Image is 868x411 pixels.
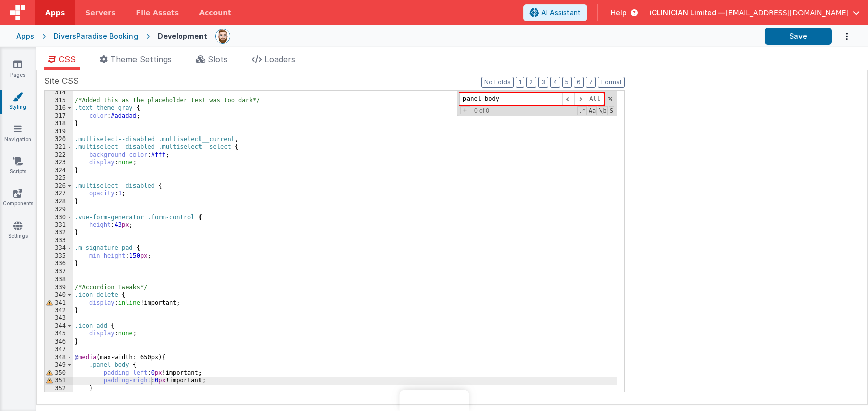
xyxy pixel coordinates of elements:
span: 0 of 0 [470,107,493,114]
div: 334 [45,244,73,252]
div: Development [158,31,207,41]
span: Apps [45,8,65,18]
div: 319 [45,128,73,135]
div: 326 [45,182,73,190]
div: 351 [45,377,73,384]
div: 315 [45,97,73,104]
div: 332 [45,229,73,236]
div: 325 [45,174,73,182]
button: 4 [550,77,560,88]
div: 317 [45,112,73,120]
button: AI Assistant [523,4,587,21]
div: 333 [45,237,73,244]
div: 350 [45,369,73,377]
span: File Assets [136,8,179,18]
div: 331 [45,221,73,229]
span: Alt-Enter [586,93,604,105]
span: AI Assistant [541,8,581,18]
div: 314 [45,89,73,96]
div: 323 [45,159,73,166]
div: 336 [45,260,73,267]
div: 343 [45,314,73,322]
div: 346 [45,338,73,346]
div: 339 [45,284,73,291]
div: 345 [45,330,73,337]
button: iCLINICIAN Limited — [EMAIL_ADDRESS][DOMAIN_NAME] [650,8,860,18]
div: 349 [45,361,73,369]
div: 330 [45,214,73,221]
div: Apps [16,31,34,41]
button: 7 [586,77,596,88]
div: 328 [45,198,73,205]
span: iCLINICIAN Limited — [650,8,725,18]
button: Format [598,77,625,88]
div: 344 [45,322,73,330]
div: 341 [45,299,73,307]
span: Search In Selection [609,106,614,115]
span: Toggel Replace mode [460,106,470,114]
button: Options [832,26,852,47]
div: 352 [45,385,73,392]
span: Servers [85,8,115,18]
div: 316 [45,104,73,112]
button: No Folds [481,77,514,88]
div: 340 [45,291,73,299]
span: CaseSensitive Search [588,106,597,115]
input: Search for [459,93,562,105]
div: 342 [45,307,73,314]
div: 327 [45,190,73,197]
button: 3 [538,77,548,88]
div: 337 [45,268,73,276]
iframe: Marker.io feedback button [399,390,469,411]
span: Loaders [264,54,295,64]
span: Site CSS [44,75,79,87]
div: 320 [45,135,73,143]
div: 318 [45,120,73,127]
span: CSS [59,54,76,64]
button: 5 [562,77,572,88]
div: 347 [45,346,73,353]
div: 324 [45,167,73,174]
div: 321 [45,143,73,151]
div: 338 [45,276,73,283]
button: 2 [526,77,536,88]
span: [EMAIL_ADDRESS][DOMAIN_NAME] [725,8,849,18]
span: Whole Word Search [598,106,607,115]
span: Theme Settings [110,54,172,64]
button: 6 [574,77,584,88]
span: Help [611,8,627,18]
span: RegExp Search [577,106,586,115]
img: 338b8ff906eeea576da06f2fc7315c1b [216,29,230,43]
button: 1 [516,77,524,88]
div: DiversParadise Booking [54,31,138,41]
div: 322 [45,151,73,159]
button: Save [765,28,832,45]
div: 335 [45,252,73,260]
div: 348 [45,354,73,361]
span: Slots [208,54,228,64]
div: 329 [45,205,73,213]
